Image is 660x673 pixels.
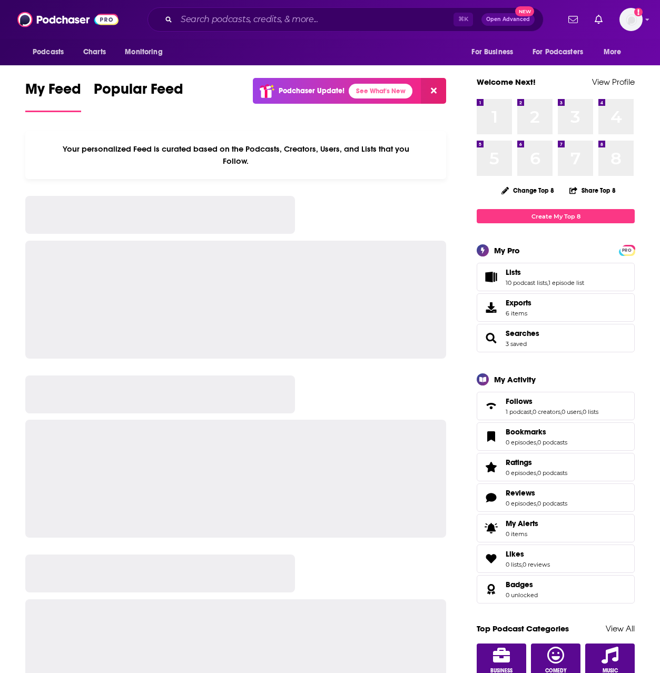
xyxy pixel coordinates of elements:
[506,458,532,467] span: Ratings
[537,439,567,446] a: 0 podcasts
[560,408,562,415] span: ,
[25,131,446,179] div: Your personalized Feed is curated based on the Podcasts, Creators, Users, and Lists that you Follow.
[536,500,537,507] span: ,
[349,84,412,98] a: See What's New
[76,42,112,62] a: Charts
[506,549,524,559] span: Likes
[596,42,635,62] button: open menu
[506,397,533,406] span: Follows
[506,519,538,528] span: My Alerts
[506,439,536,446] a: 0 episodes
[477,422,635,451] span: Bookmarks
[506,298,531,308] span: Exports
[480,331,501,345] a: Searches
[506,580,533,589] span: Badges
[506,530,538,538] span: 0 items
[480,270,501,284] a: Lists
[480,460,501,474] a: Ratings
[506,268,584,277] a: Lists
[506,310,531,317] span: 6 items
[471,45,513,60] span: For Business
[506,591,538,599] a: 0 unlocked
[477,263,635,291] span: Lists
[506,580,538,589] a: Badges
[480,521,501,536] span: My Alerts
[480,399,501,413] a: Follows
[25,80,81,112] a: My Feed
[279,86,344,95] p: Podchaser Update!
[619,8,643,31] span: Logged in as systemsteam
[634,8,643,16] svg: Add a profile image
[480,551,501,566] a: Likes
[526,42,598,62] button: open menu
[477,575,635,603] span: Badges
[480,300,501,315] span: Exports
[583,408,598,415] a: 0 lists
[536,469,537,477] span: ,
[477,514,635,542] a: My Alerts
[506,427,567,437] a: Bookmarks
[506,427,546,437] span: Bookmarks
[537,469,567,477] a: 0 podcasts
[506,549,550,559] a: Likes
[25,80,81,104] span: My Feed
[480,582,501,597] a: Badges
[94,80,183,112] a: Popular Feed
[480,429,501,444] a: Bookmarks
[33,45,64,60] span: Podcasts
[480,490,501,505] a: Reviews
[506,329,539,338] a: Searches
[494,245,520,255] div: My Pro
[477,453,635,481] span: Ratings
[481,13,535,26] button: Open AdvancedNew
[620,246,633,254] span: PRO
[147,7,544,32] div: Search podcasts, credits, & more...
[506,279,547,286] a: 10 podcast lists
[590,11,607,28] a: Show notifications dropdown
[117,42,176,62] button: open menu
[477,209,635,223] a: Create My Top 8
[477,545,635,573] span: Likes
[533,408,560,415] a: 0 creators
[592,77,635,87] a: View Profile
[604,45,622,60] span: More
[477,293,635,322] a: Exports
[494,374,536,384] div: My Activity
[506,408,531,415] a: 1 podcast
[531,408,533,415] span: ,
[506,561,521,568] a: 0 lists
[506,458,567,467] a: Ratings
[569,180,616,201] button: Share Top 8
[506,469,536,477] a: 0 episodes
[506,500,536,507] a: 0 episodes
[523,561,550,568] a: 0 reviews
[606,623,635,634] a: View All
[619,8,643,31] img: User Profile
[477,623,569,634] a: Top Podcast Categories
[515,6,534,16] span: New
[94,80,183,104] span: Popular Feed
[564,11,582,28] a: Show notifications dropdown
[486,17,530,22] span: Open Advanced
[477,324,635,352] span: Searches
[562,408,582,415] a: 0 users
[477,483,635,512] span: Reviews
[506,397,598,406] a: Follows
[477,392,635,420] span: Follows
[548,279,584,286] a: 1 episode list
[582,408,583,415] span: ,
[620,246,633,254] a: PRO
[506,340,527,348] a: 3 saved
[506,488,535,498] span: Reviews
[125,45,162,60] span: Monitoring
[477,77,536,87] a: Welcome Next!
[495,184,560,197] button: Change Top 8
[619,8,643,31] button: Show profile menu
[176,11,454,28] input: Search podcasts, credits, & more...
[17,9,119,29] img: Podchaser - Follow, Share and Rate Podcasts
[83,45,106,60] span: Charts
